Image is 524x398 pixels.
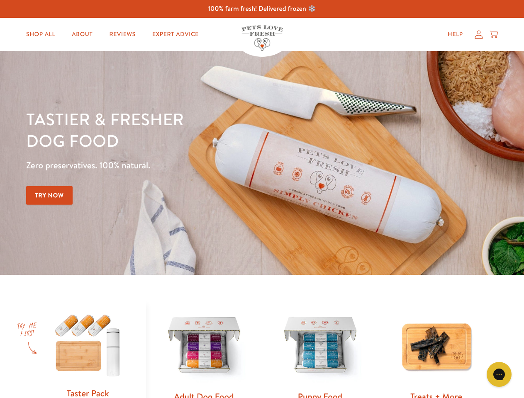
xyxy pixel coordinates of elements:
[441,26,470,43] a: Help
[146,26,205,43] a: Expert Advice
[65,26,99,43] a: About
[241,25,283,51] img: Pets Love Fresh
[26,108,341,151] h1: Tastier & fresher dog food
[26,186,73,205] a: Try Now
[19,26,62,43] a: Shop All
[483,359,516,390] iframe: Gorgias live chat messenger
[102,26,142,43] a: Reviews
[26,158,341,173] p: Zero preservatives. 100% natural.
